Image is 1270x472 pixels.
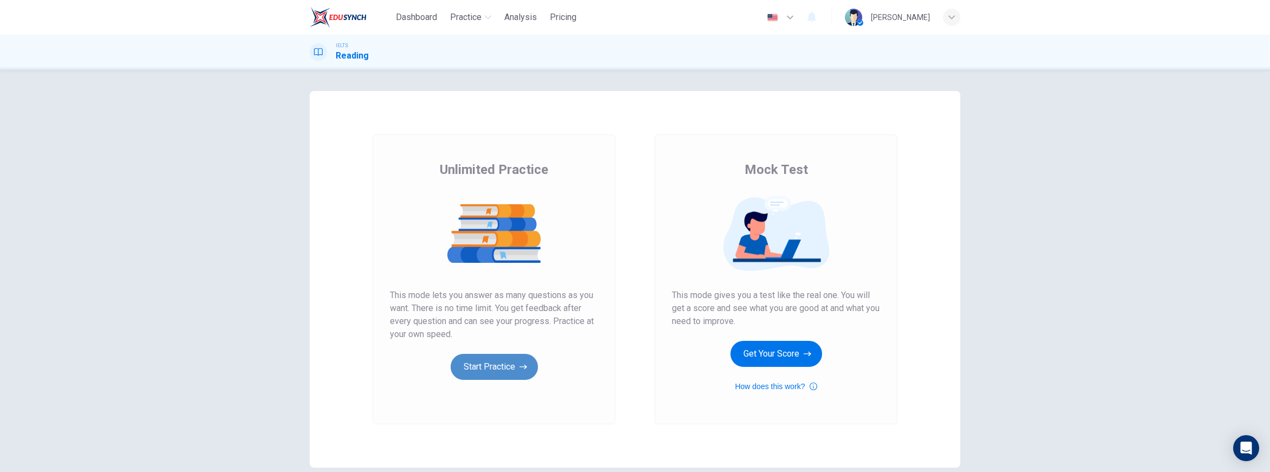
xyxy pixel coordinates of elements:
[1233,435,1259,461] div: Open Intercom Messenger
[336,42,348,49] span: IELTS
[336,49,369,62] h1: Reading
[390,289,598,341] span: This mode lets you answer as many questions as you want. There is no time limit. You get feedback...
[745,161,808,178] span: Mock Test
[735,380,817,393] button: How does this work?
[310,7,392,28] a: EduSynch logo
[450,11,482,24] span: Practice
[440,161,548,178] span: Unlimited Practice
[392,8,441,27] button: Dashboard
[546,8,581,27] button: Pricing
[672,289,880,328] span: This mode gives you a test like the real one. You will get a score and see what you are good at a...
[845,9,862,26] img: Profile picture
[500,8,541,27] button: Analysis
[871,11,930,24] div: [PERSON_NAME]
[451,354,538,380] button: Start Practice
[550,11,576,24] span: Pricing
[310,7,367,28] img: EduSynch logo
[396,11,437,24] span: Dashboard
[730,341,822,367] button: Get Your Score
[504,11,537,24] span: Analysis
[766,14,779,22] img: en
[446,8,496,27] button: Practice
